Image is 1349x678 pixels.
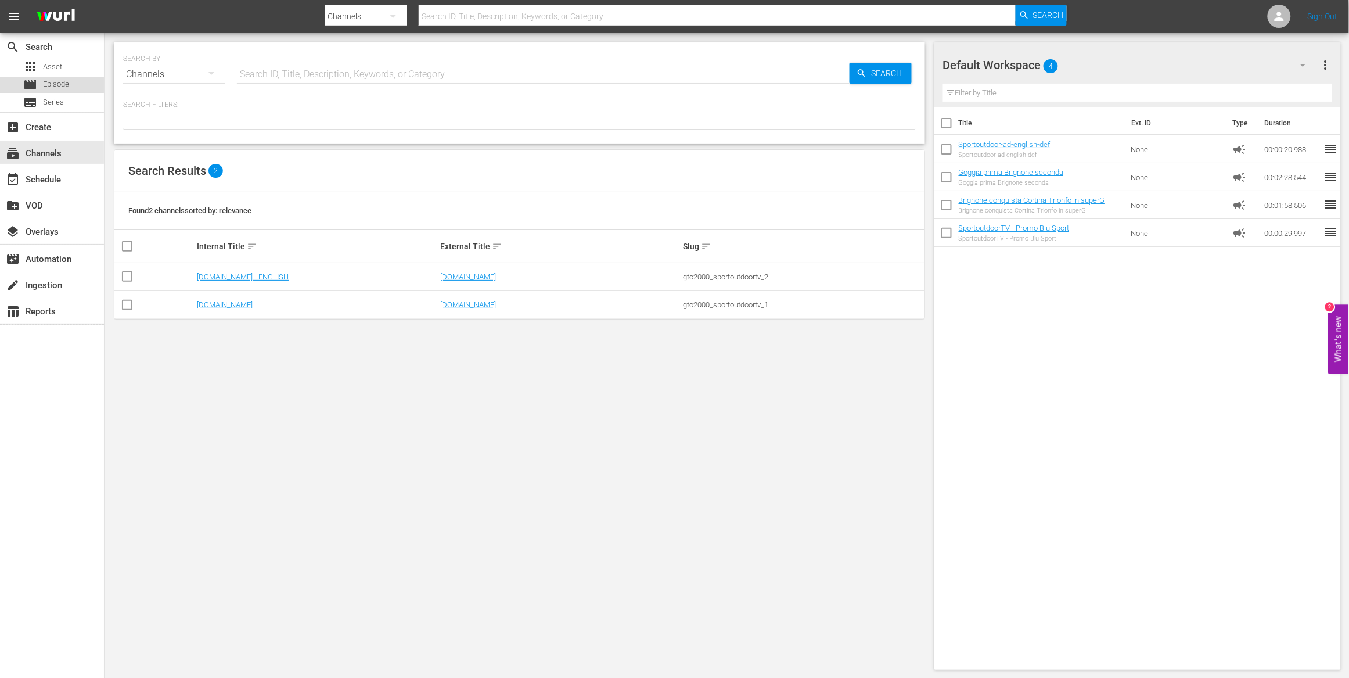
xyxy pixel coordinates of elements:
[867,63,912,84] span: Search
[197,272,289,281] a: [DOMAIN_NAME] - ENGLISH
[7,9,21,23] span: menu
[6,173,20,186] span: Schedule
[6,278,20,292] span: Ingestion
[1318,51,1332,79] button: more_vert
[440,272,496,281] a: [DOMAIN_NAME]
[959,179,1064,186] div: Goggia prima Brignone seconda
[943,49,1317,81] div: Default Workspace
[1325,302,1334,311] div: 2
[1323,198,1337,211] span: reorder
[1127,191,1228,219] td: None
[1232,198,1246,212] span: Ad
[128,164,206,178] span: Search Results
[6,199,20,213] span: VOD
[701,241,711,252] span: sort
[1127,135,1228,163] td: None
[683,239,922,253] div: Slug
[1044,54,1058,78] span: 4
[1260,163,1323,191] td: 00:02:28.544
[1260,191,1323,219] td: 00:01:58.506
[6,304,20,318] span: Reports
[1232,226,1246,240] span: Ad
[1125,107,1225,139] th: Ext. ID
[959,168,1064,177] a: Goggia prima Brignone seconda
[123,100,916,110] p: Search Filters:
[1308,12,1338,21] a: Sign Out
[23,78,37,92] span: Episode
[1232,170,1246,184] span: Ad
[1127,163,1228,191] td: None
[959,107,1125,139] th: Title
[247,241,257,252] span: sort
[1260,135,1323,163] td: 00:00:20.988
[197,239,436,253] div: Internal Title
[1318,58,1332,72] span: more_vert
[683,272,922,281] div: gto2000_sportoutdoortv_2
[1033,5,1064,26] span: Search
[6,225,20,239] span: Overlays
[492,241,502,252] span: sort
[1260,219,1323,247] td: 00:00:29.997
[23,95,37,109] span: Series
[6,40,20,54] span: Search
[43,96,64,108] span: Series
[6,252,20,266] span: Automation
[850,63,912,84] button: Search
[208,164,223,178] span: 2
[1328,304,1349,374] button: Open Feedback Widget
[1323,142,1337,156] span: reorder
[128,206,251,215] span: Found 2 channels sorted by: relevance
[440,300,496,309] a: [DOMAIN_NAME]
[6,146,20,160] span: Channels
[197,300,253,309] a: [DOMAIN_NAME]
[1257,107,1327,139] th: Duration
[43,78,69,90] span: Episode
[1232,142,1246,156] span: Ad
[6,120,20,134] span: Create
[959,224,1070,232] a: SportoutdoorTV - Promo Blu Sport
[440,239,679,253] div: External Title
[43,61,62,73] span: Asset
[959,140,1051,149] a: Sportoutdoor-ad-english-def
[1016,5,1067,26] button: Search
[123,58,225,91] div: Channels
[959,196,1105,205] a: Brignone conquista Cortina Trionfo in superG
[1323,225,1337,239] span: reorder
[1323,170,1337,184] span: reorder
[683,300,922,309] div: gto2000_sportoutdoortv_1
[1225,107,1257,139] th: Type
[959,207,1105,214] div: Brignone conquista Cortina Trionfo in superG
[1127,219,1228,247] td: None
[28,3,84,30] img: ans4CAIJ8jUAAAAAAAAAAAAAAAAAAAAAAAAgQb4GAAAAAAAAAAAAAAAAAAAAAAAAJMjXAAAAAAAAAAAAAAAAAAAAAAAAgAT5G...
[959,151,1051,159] div: Sportoutdoor-ad-english-def
[23,60,37,74] span: Asset
[959,235,1070,242] div: SportoutdoorTV - Promo Blu Sport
